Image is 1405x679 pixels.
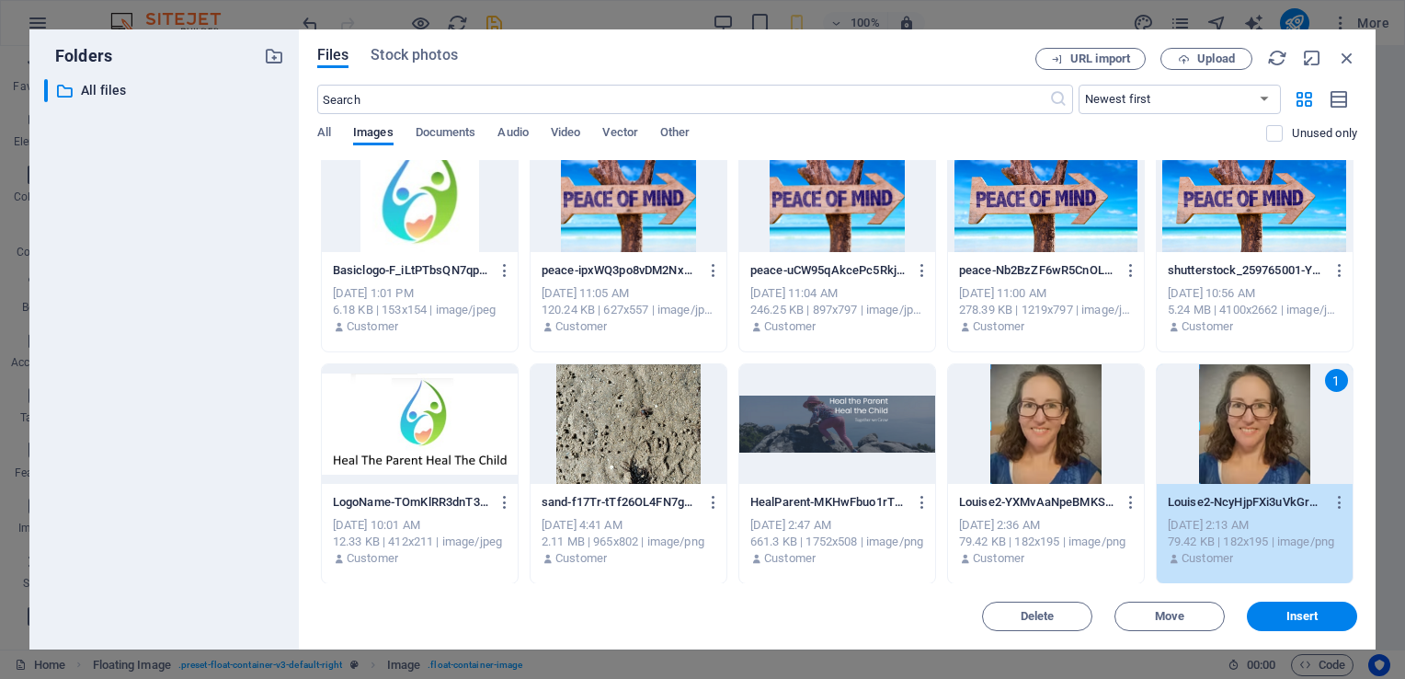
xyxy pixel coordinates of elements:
div: ​ [44,79,48,102]
button: URL import [1035,48,1146,70]
p: peace-uCW95qAkcePc5Rkj6WMTiQ.jpg [750,262,908,279]
p: Customer [347,550,398,567]
div: [DATE] 2:13 AM [1168,517,1342,534]
div: 6.18 KB | 153x154 | image/jpeg [333,302,507,318]
i: Minimize [1302,48,1322,68]
button: Move [1114,602,1225,631]
span: Move [1155,611,1184,622]
p: Customer [764,550,816,567]
p: peace-Nb2BzZF6wR5CnOLmXmg9Xw.jpg [959,262,1116,279]
p: Customer [1182,550,1233,567]
p: Customer [555,318,607,335]
div: [DATE] 10:56 AM [1168,285,1342,302]
div: 12.33 KB | 412x211 | image/jpeg [333,534,507,550]
div: 2.11 MB | 965x802 | image/png [542,534,715,550]
p: Customer [973,550,1024,567]
div: 1 [1325,369,1348,392]
div: 79.42 KB | 182x195 | image/png [959,534,1133,550]
i: Reload [1267,48,1287,68]
p: Customer [973,318,1024,335]
span: Other [660,121,690,147]
p: Louise2-NcyHjpFXi3uVkGrOLwiMSw.png [1168,494,1325,511]
span: Images [353,121,394,147]
span: Upload [1197,53,1235,64]
span: Vector [602,121,638,147]
span: Video [551,121,580,147]
p: Folders [44,44,112,68]
div: [DATE] 1:01 PM [333,285,507,302]
p: All files [81,80,250,101]
p: Louise2-YXMvAaNpeBMKS_V2IphpfQ.png [959,494,1116,511]
p: LogoName-TOmKlRR3dnT3e446B7Q59A.jpg [333,494,490,511]
span: URL import [1070,53,1130,64]
div: [DATE] 11:05 AM [542,285,715,302]
p: Basiclogo-F_iLtPTbsQN7qpVWPG66QQ.jpg [333,262,490,279]
span: Files [317,44,349,66]
span: All [317,121,331,147]
div: [DATE] 2:36 AM [959,517,1133,534]
div: [DATE] 11:00 AM [959,285,1133,302]
div: 79.42 KB | 182x195 | image/png [1168,534,1342,550]
p: Customer [1182,318,1233,335]
p: peace-ipxWQ3po8vDM2NxxDKMAgA.jpg [542,262,699,279]
span: Stock photos [371,44,457,66]
div: [DATE] 11:04 AM [750,285,924,302]
div: [DATE] 2:47 AM [750,517,924,534]
button: Upload [1160,48,1252,70]
div: 120.24 KB | 627x557 | image/jpeg [542,302,715,318]
input: Search [317,85,1049,114]
p: sand-f17Tr-tTf26OL4FN7gNtGQ.png [542,494,699,511]
button: Insert [1247,602,1357,631]
div: [DATE] 4:41 AM [542,517,715,534]
p: shutterstock_259765001-Y41HQ7c5itr8GZUfMtsWZQ.jpg [1168,262,1325,279]
p: HealParent-MKHwFbuo1rTvUHvgoSIZwA.png [750,494,908,511]
button: Delete [982,602,1092,631]
p: Customer [764,318,816,335]
i: Create new folder [264,46,284,66]
span: Insert [1286,611,1319,622]
div: 246.25 KB | 897x797 | image/jpeg [750,302,924,318]
span: Delete [1021,611,1055,622]
p: Customer [347,318,398,335]
div: 661.3 KB | 1752x508 | image/png [750,534,924,550]
div: 5.24 MB | 4100x2662 | image/jpeg [1168,302,1342,318]
p: Displays only files that are not in use on the website. Files added during this session can still... [1292,125,1357,142]
div: 278.39 KB | 1219x797 | image/jpeg [959,302,1133,318]
i: Close [1337,48,1357,68]
span: Documents [416,121,476,147]
div: [DATE] 10:01 AM [333,517,507,534]
span: Audio [497,121,528,147]
p: Customer [555,550,607,567]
